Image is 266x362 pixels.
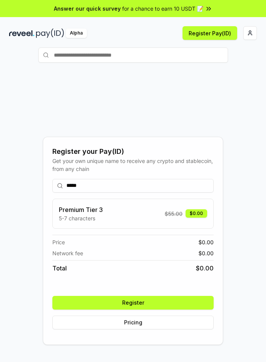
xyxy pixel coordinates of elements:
[54,5,121,13] span: Answer our quick survey
[198,249,214,257] span: $ 0.00
[165,210,183,218] span: $ 55.00
[59,214,103,222] p: 5-7 characters
[59,205,103,214] h3: Premium Tier 3
[52,249,83,257] span: Network fee
[186,209,207,218] div: $0.00
[52,238,65,246] span: Price
[52,146,214,157] div: Register your Pay(ID)
[183,26,237,40] button: Register Pay(ID)
[122,5,203,13] span: for a chance to earn 10 USDT 📝
[52,157,214,173] div: Get your own unique name to receive any crypto and stablecoin, from any chain
[9,28,35,38] img: reveel_dark
[66,28,87,38] div: Alpha
[52,316,214,329] button: Pricing
[198,238,214,246] span: $ 0.00
[196,264,214,273] span: $ 0.00
[52,296,214,310] button: Register
[36,28,64,38] img: pay_id
[52,264,67,273] span: Total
